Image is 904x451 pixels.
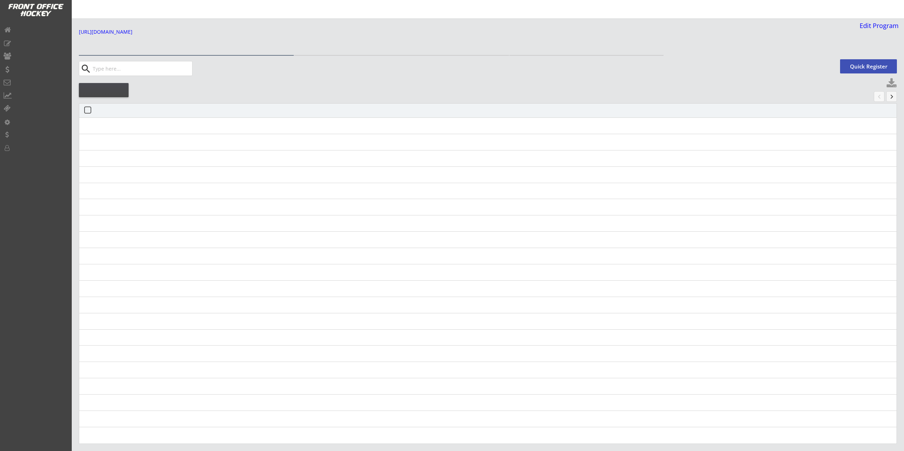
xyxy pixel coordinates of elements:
a: Edit Program [857,22,899,35]
button: Quick Register [840,59,897,73]
div: Edit Program [857,22,899,29]
button: chevron_left [874,91,884,102]
button: Click to download full roster. Your browser settings may try to block it, check your security set... [886,78,897,89]
a: [URL][DOMAIN_NAME] [79,29,437,38]
div: [URL][DOMAIN_NAME] [79,29,437,34]
button: keyboard_arrow_right [886,91,897,102]
input: Type here... [91,61,193,76]
button: search [80,63,92,75]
